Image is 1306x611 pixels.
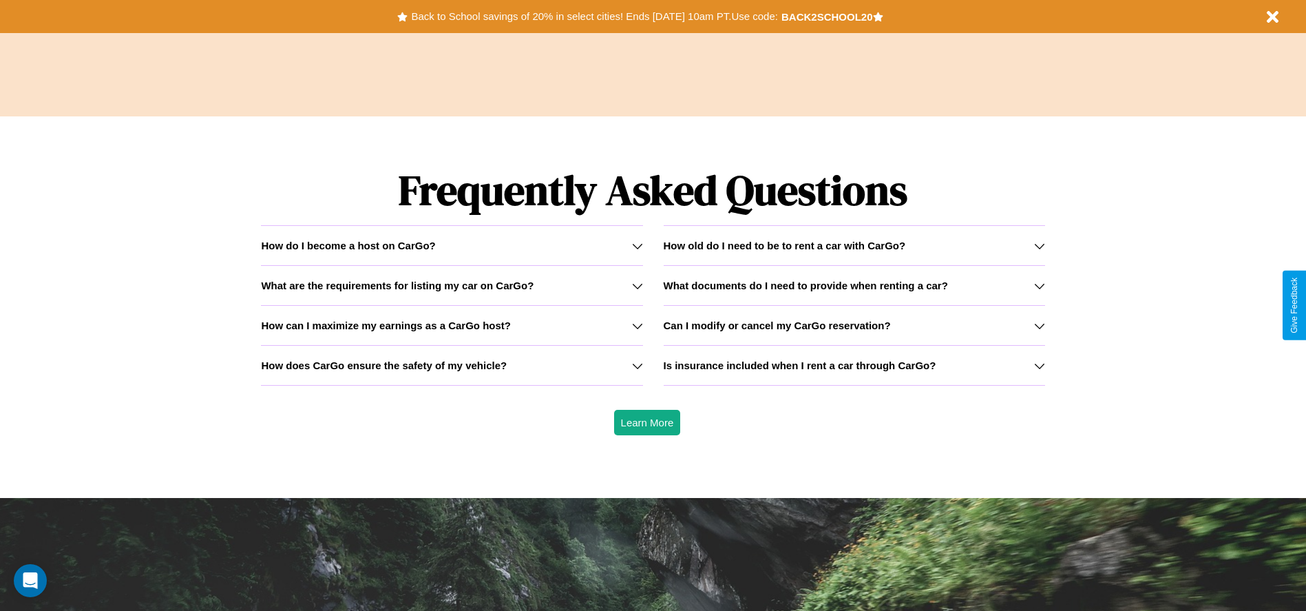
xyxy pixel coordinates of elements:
[261,280,534,291] h3: What are the requirements for listing my car on CarGo?
[664,360,936,371] h3: Is insurance included when I rent a car through CarGo?
[261,320,511,331] h3: How can I maximize my earnings as a CarGo host?
[614,410,681,435] button: Learn More
[261,240,435,251] h3: How do I become a host on CarGo?
[1289,278,1299,333] div: Give Feedback
[781,11,873,23] b: BACK2SCHOOL20
[664,320,891,331] h3: Can I modify or cancel my CarGo reservation?
[261,155,1044,225] h1: Frequently Asked Questions
[664,240,906,251] h3: How old do I need to be to rent a car with CarGo?
[261,360,507,371] h3: How does CarGo ensure the safety of my vehicle?
[14,564,47,597] div: Open Intercom Messenger
[664,280,948,291] h3: What documents do I need to provide when renting a car?
[408,7,781,26] button: Back to School savings of 20% in select cities! Ends [DATE] 10am PT.Use code:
